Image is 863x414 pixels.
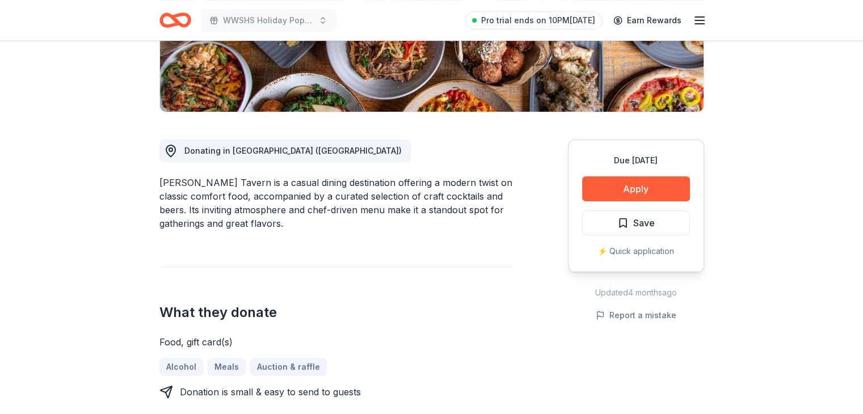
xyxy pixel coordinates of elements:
[596,309,676,322] button: Report a mistake
[159,176,513,230] div: [PERSON_NAME] Tavern is a casual dining destination offering a modern twist on classic comfort fo...
[607,10,688,31] a: Earn Rewards
[184,146,402,155] span: Donating in [GEOGRAPHIC_DATA] ([GEOGRAPHIC_DATA])
[180,385,361,399] div: Donation is small & easy to send to guests
[159,358,203,376] a: Alcohol
[582,244,690,258] div: ⚡️ Quick application
[159,303,513,322] h2: What they donate
[568,286,704,299] div: Updated 4 months ago
[208,358,246,376] a: Meals
[633,216,655,230] span: Save
[465,11,602,29] a: Pro trial ends on 10PM[DATE]
[582,154,690,167] div: Due [DATE]
[159,7,191,33] a: Home
[582,176,690,201] button: Apply
[223,14,314,27] span: WWSHS Holiday Pops Band Concert
[582,210,690,235] button: Save
[159,335,513,349] div: Food, gift card(s)
[250,358,327,376] a: Auction & raffle
[200,9,336,32] button: WWSHS Holiday Pops Band Concert
[481,14,595,27] span: Pro trial ends on 10PM[DATE]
